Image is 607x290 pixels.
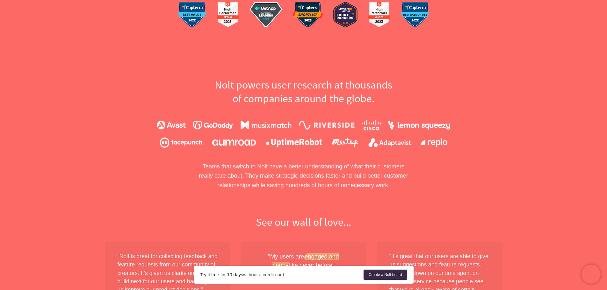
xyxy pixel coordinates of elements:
[193,121,234,130] img: godaddy.fea34582f6.png
[293,2,323,27] img: capterra-3.4ae8dd4a3b.png
[200,272,243,277] strong: Try it free for 10 days
[401,2,429,27] img: capterra-2.aadd15ad95.png
[178,2,206,27] img: capterra-1.a005f88887.png
[368,138,411,147] img: adaptavist.4060977e04.png
[253,252,354,270] div: "My users are like never before"
[582,265,601,284] iframe: Chatra live chat
[332,138,358,148] img: meetup.9107d9babc.png
[266,138,322,147] img: uptimerobot.920923f729.png
[212,139,256,146] img: gumroad.2d33986aca.png
[272,253,339,269] em: engaged and happy
[388,121,450,130] img: lemonsqueezy.bc0263d410.png
[157,121,186,130] img: avast.6829f2e004.png
[249,2,282,27] img: getApp.168aadcbc8.png
[299,121,355,129] img: riverside.224b59c4e9.png
[362,120,381,131] img: cisco.095899e268.png
[333,2,358,27] img: softwareAdvice.8928b0e2d4.png
[194,162,414,190] p: Teams that switch to Nolt have a better understanding of what their customers really care about. ...
[241,121,292,130] img: musixmatch.134dacf828.png
[200,272,364,278] div: without a credit card
[364,270,407,280] a: Create a Nolt board
[421,138,447,147] img: replo.43f45c7cdc.png
[194,215,414,229] h2: See our wall of love...
[160,138,202,147] img: facepunch.2d9380a33e.png
[194,78,414,106] h2: Nolt powers user research at thousands of companies around the globe.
